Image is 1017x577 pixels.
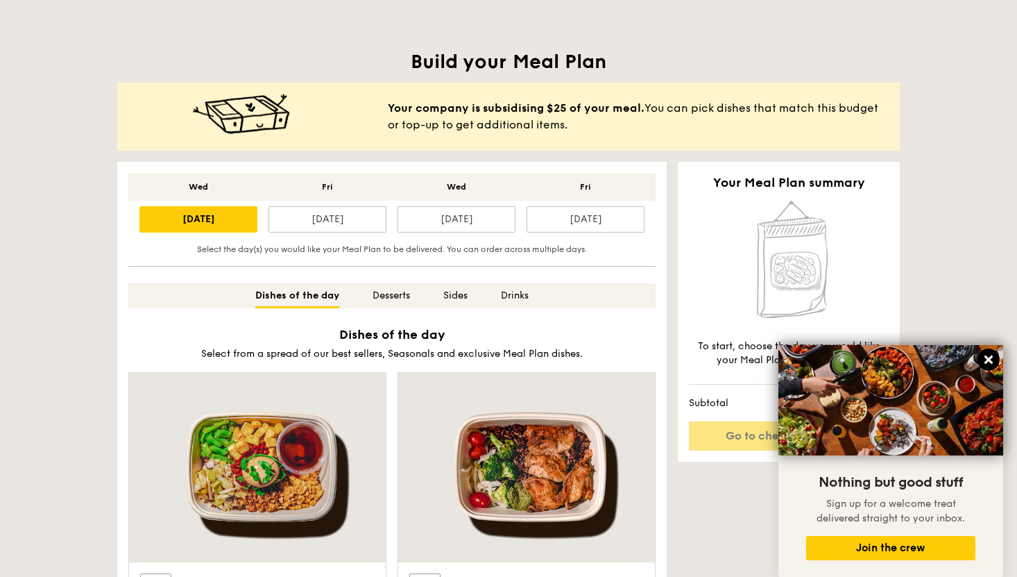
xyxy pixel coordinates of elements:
[806,536,975,560] button: Join the crew
[443,283,468,308] div: Sides
[255,283,339,308] div: Dishes of the day
[748,198,830,323] img: Home delivery
[128,325,656,344] h2: Dishes of the day
[134,244,650,255] div: Select the day(s) you would like your Meal Plan to be delivered. You can order across multiple days.
[689,421,889,451] a: Go to checkout - $0.00
[193,94,290,135] img: meal-happy@2x.c9d3c595.png
[388,101,644,115] b: Your company is subsidising $25 of your meal.
[398,181,515,192] div: Wed
[689,173,889,192] h2: Your Meal Plan summary
[373,283,410,308] div: Desserts
[689,396,809,410] span: Subtotal
[128,347,656,361] div: Select from a spread of our best sellers, Seasonals and exclusive Meal Plan dishes.
[689,340,889,367] div: To start, choose the day you would like your Meal Plan to be delivered.
[388,100,889,133] span: You can pick dishes that match this budget or top-up to get additional items.
[139,181,257,192] div: Wed
[977,349,1000,371] button: Close
[268,181,386,192] div: Fri
[501,283,529,308] div: Drinks
[527,181,644,192] div: Fri
[117,49,900,74] h1: Build your Meal Plan
[817,498,965,524] span: Sign up for a welcome treat delivered straight to your inbox.
[778,345,1003,455] img: DSC07876-Edit02-Large.jpeg
[819,474,963,491] span: Nothing but good stuff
